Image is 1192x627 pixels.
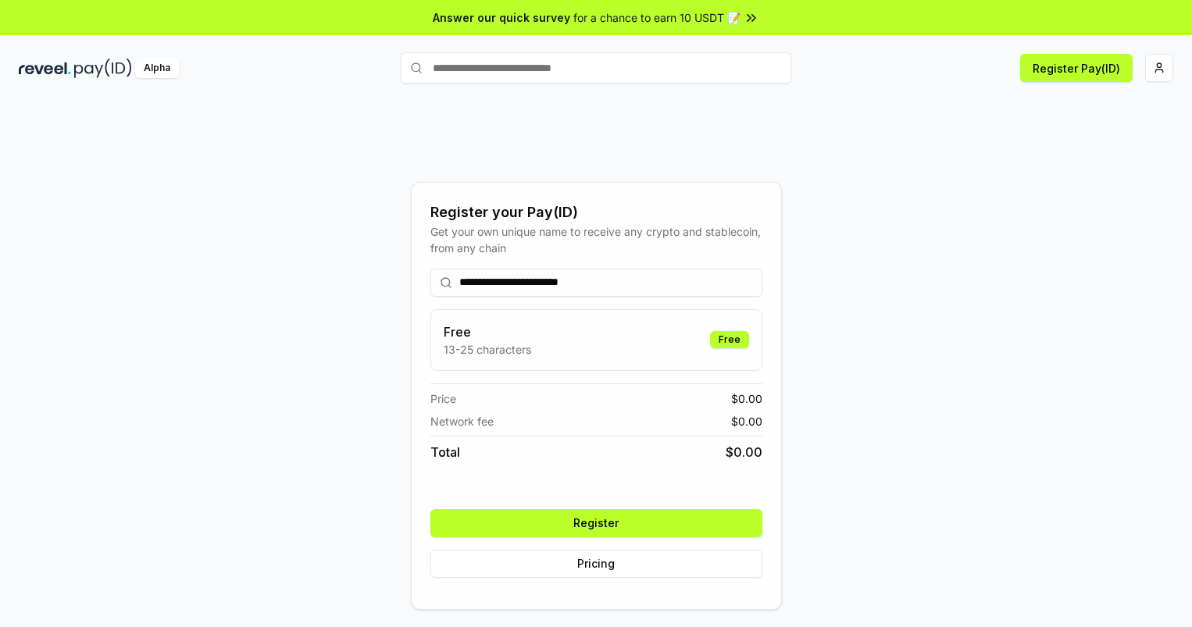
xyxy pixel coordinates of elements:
[1020,54,1133,82] button: Register Pay(ID)
[430,201,762,223] div: Register your Pay(ID)
[710,331,749,348] div: Free
[430,390,456,407] span: Price
[74,59,132,78] img: pay_id
[430,223,762,256] div: Get your own unique name to receive any crypto and stablecoin, from any chain
[430,413,494,429] span: Network fee
[444,341,531,358] p: 13-25 characters
[444,322,531,341] h3: Free
[731,390,762,407] span: $ 0.00
[726,443,762,461] span: $ 0.00
[433,9,570,26] span: Answer our quick survey
[19,59,71,78] img: reveel_dark
[430,509,762,537] button: Register
[731,413,762,429] span: $ 0.00
[430,443,460,461] span: Total
[430,550,762,578] button: Pricing
[573,9,741,26] span: for a chance to earn 10 USDT 📝
[135,59,179,78] div: Alpha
